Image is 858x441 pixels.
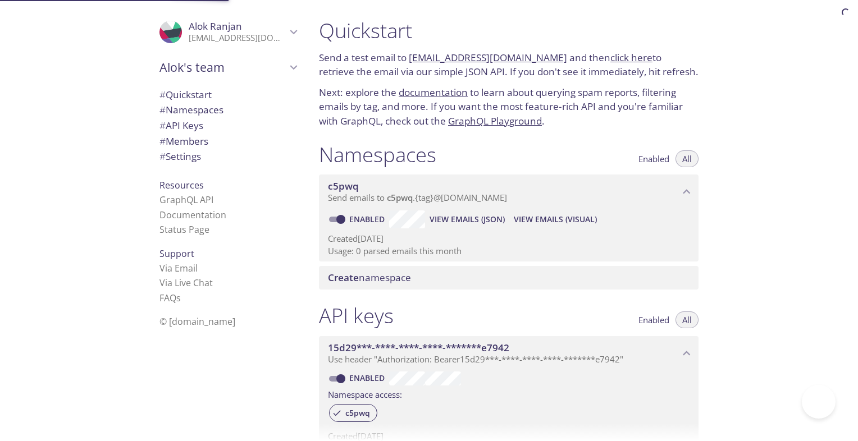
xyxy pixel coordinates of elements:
h1: Quickstart [319,18,699,43]
span: c5pwq [339,408,377,418]
p: [EMAIL_ADDRESS][DOMAIN_NAME] [189,33,286,44]
p: Created [DATE] [328,233,690,245]
p: Next: explore the to learn about querying spam reports, filtering emails by tag, and more. If you... [319,85,699,128]
span: Settings [159,150,201,163]
a: [EMAIL_ADDRESS][DOMAIN_NAME] [409,51,567,64]
div: c5pwq [329,404,377,422]
div: Create namespace [319,266,699,290]
button: All [676,311,699,328]
h1: API keys [319,303,394,328]
button: View Emails (Visual) [509,210,601,228]
div: Alok Ranjan [150,13,305,50]
span: Alok's team [159,59,286,75]
div: Alok's team [150,53,305,82]
span: Support [159,247,194,260]
button: View Emails (JSON) [425,210,509,228]
a: Enabled [348,214,389,224]
h1: Namespaces [319,142,436,167]
span: Alok Ranjan [189,20,242,33]
button: Enabled [632,311,676,328]
span: s [176,292,181,304]
a: click here [610,51,652,64]
iframe: Help Scout Beacon - Open [802,385,836,419]
a: documentation [399,86,468,99]
span: Resources [159,179,204,191]
p: Usage: 0 parsed emails this month [328,245,690,257]
span: c5pwq [328,180,359,192]
span: # [159,103,166,116]
div: Quickstart [150,87,305,103]
label: Namespace access: [328,385,402,402]
div: Namespaces [150,102,305,118]
div: c5pwq namespace [319,174,699,209]
span: Members [159,135,208,148]
span: Create [328,271,359,284]
p: Send a test email to and then to retrieve the email via our simple JSON API. If you don't see it ... [319,50,699,79]
a: GraphQL API [159,194,213,206]
a: GraphQL Playground [448,114,542,127]
a: Enabled [348,373,389,383]
button: All [676,150,699,167]
span: # [159,135,166,148]
span: # [159,150,166,163]
div: Team Settings [150,149,305,164]
span: Send emails to . {tag} @[DOMAIN_NAME] [328,192,507,203]
span: # [159,88,166,101]
span: # [159,119,166,132]
span: View Emails (JSON) [430,213,505,226]
span: Namespaces [159,103,223,116]
a: Via Email [159,262,198,274]
span: namespace [328,271,411,284]
span: © [DOMAIN_NAME] [159,315,235,328]
a: FAQ [159,292,181,304]
div: Members [150,134,305,149]
span: API Keys [159,119,203,132]
span: c5pwq [387,192,413,203]
a: Via Live Chat [159,277,213,289]
a: Documentation [159,209,226,221]
a: Status Page [159,223,209,236]
span: View Emails (Visual) [514,213,597,226]
span: Quickstart [159,88,212,101]
div: API Keys [150,118,305,134]
button: Enabled [632,150,676,167]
